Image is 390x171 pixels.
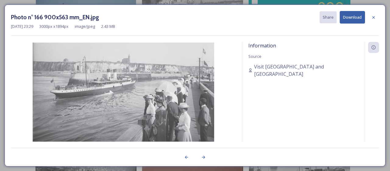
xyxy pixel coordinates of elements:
[101,24,115,29] span: 2.43 MB
[75,24,95,29] span: image/jpeg
[39,24,69,29] span: 3000 px x 1894 px
[248,42,276,49] span: Information
[340,11,365,24] button: Download
[248,54,261,59] span: Source
[11,42,236,158] img: 4f7849e4-fa31-481d-99d2-3e7319f4358e.jpg
[11,13,99,22] h3: Photo n° 166 900x563 mm_EN.jpg
[254,63,359,78] span: Visit [GEOGRAPHIC_DATA] and [GEOGRAPHIC_DATA]
[320,11,337,23] button: Share
[11,24,33,29] span: [DATE] 23:29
